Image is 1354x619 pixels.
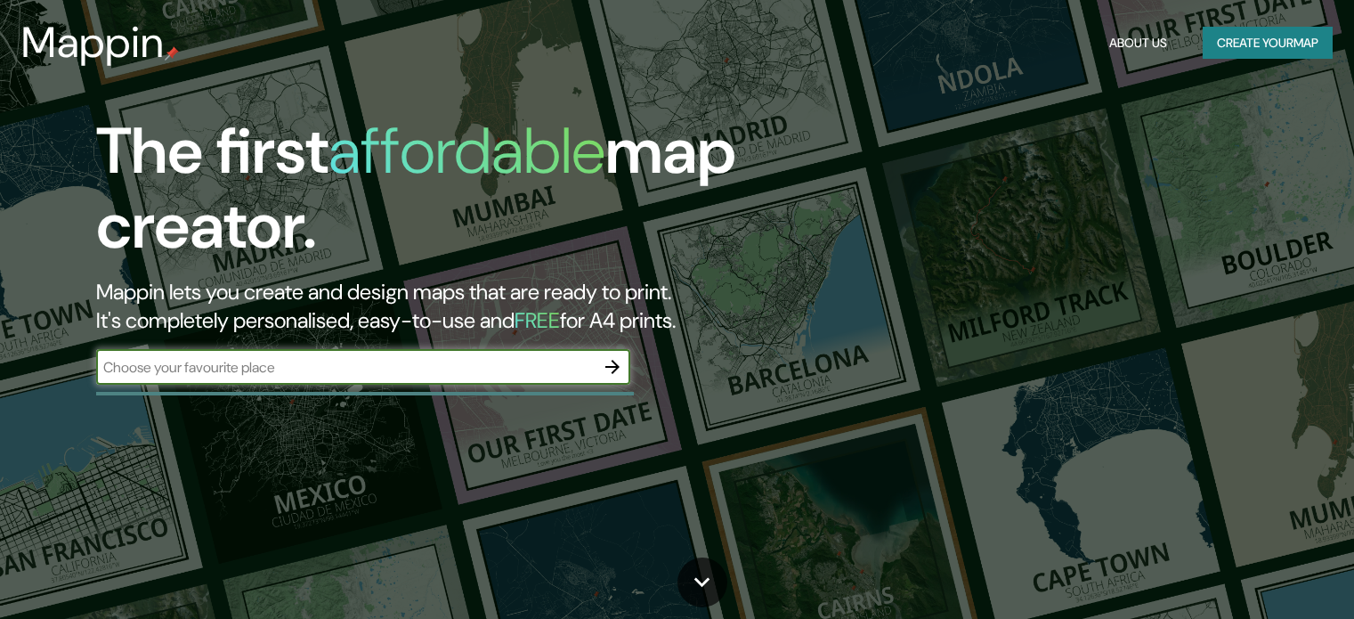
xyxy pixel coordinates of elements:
img: mappin-pin [165,46,179,61]
h1: affordable [328,110,605,192]
h3: Mappin [21,18,165,68]
h1: The first map creator. [96,114,774,278]
h5: FREE [515,306,560,334]
input: Choose your favourite place [96,357,595,378]
button: Create yourmap [1203,27,1333,60]
button: About Us [1102,27,1174,60]
h2: Mappin lets you create and design maps that are ready to print. It's completely personalised, eas... [96,278,774,335]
